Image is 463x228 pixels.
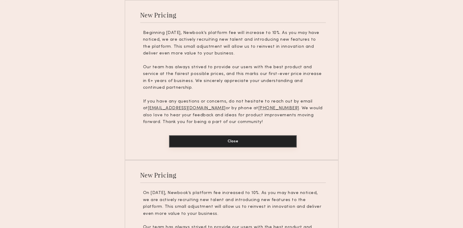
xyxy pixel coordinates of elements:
div: New Pricing [140,11,177,19]
div: New Pricing [140,171,177,179]
p: Our team has always strived to provide our users with the best product and service at the fairest... [143,64,323,92]
p: If you have any questions or concerns, do not hesitate to reach out by email at or by phone at . ... [143,98,323,126]
button: Close [169,135,297,148]
p: On [DATE], Newbook’s platform fee increased to 10%. As you may have noticed, we are actively recr... [143,190,323,217]
u: [PHONE_NUMBER] [258,106,299,110]
p: Beginning [DATE], Newbook’s platform fee will increase to 10%. As you may have noticed, we are ac... [143,30,323,57]
u: [EMAIL_ADDRESS][DOMAIN_NAME] [148,106,226,110]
